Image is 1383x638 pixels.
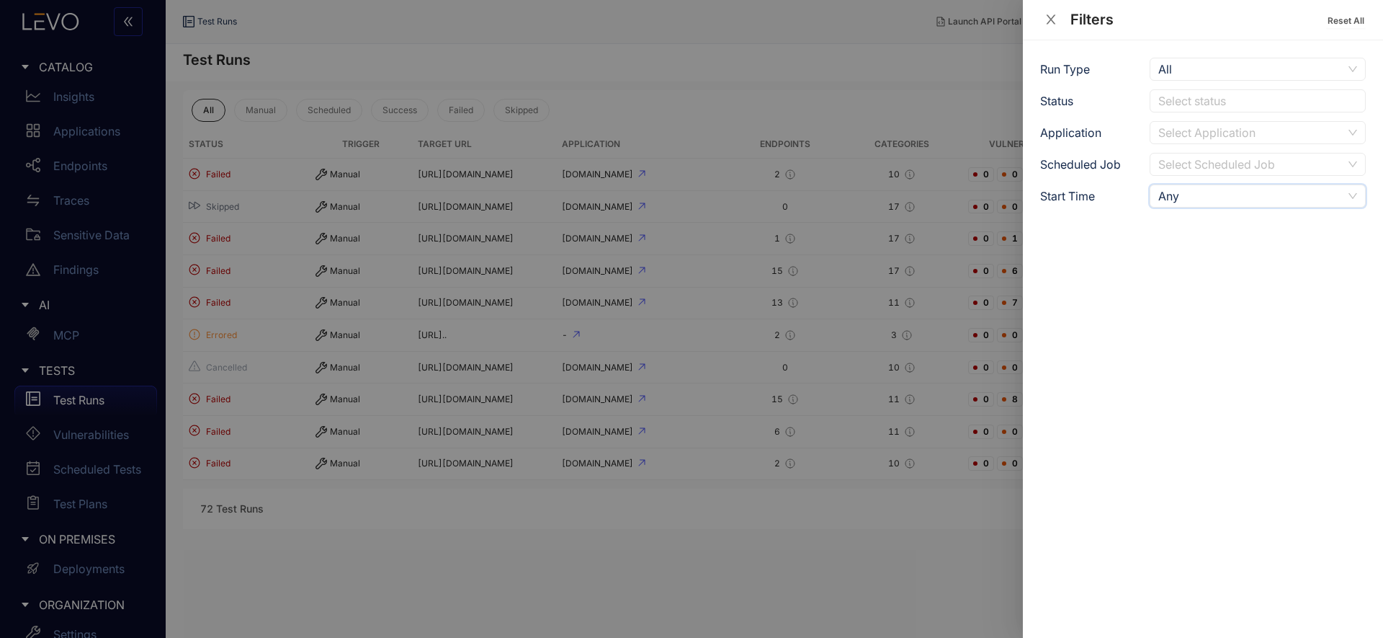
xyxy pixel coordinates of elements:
label: Start Time [1040,190,1095,203]
label: Status [1040,94,1073,107]
label: Run Type [1040,63,1090,76]
span: close [1044,13,1057,26]
div: Any [1158,185,1343,207]
span: All [1158,58,1357,80]
label: Application [1040,126,1101,139]
span: Reset All [1328,16,1364,26]
div: Filters [1070,12,1326,27]
label: Scheduled Job [1040,158,1121,171]
button: Close [1040,12,1062,27]
button: Reset All [1326,14,1366,28]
